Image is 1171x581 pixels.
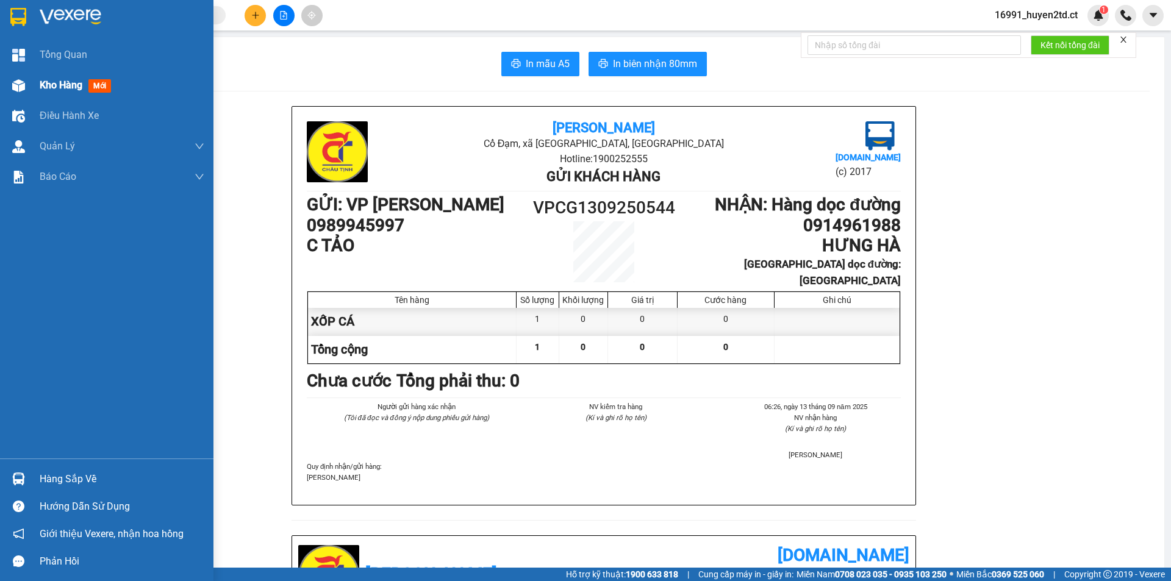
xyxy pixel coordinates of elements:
span: file-add [279,11,288,20]
li: (c) 2017 [836,164,901,179]
strong: 0369 525 060 [992,569,1044,579]
b: GỬI : VP [PERSON_NAME] [307,194,504,215]
span: down [195,141,204,151]
b: NHẬN : Hàng dọc đường [715,194,901,215]
div: Hàng sắp về [40,470,204,488]
img: phone-icon [1120,10,1131,21]
li: Cổ Đạm, xã [GEOGRAPHIC_DATA], [GEOGRAPHIC_DATA] [406,136,801,151]
span: ⚪️ [950,572,953,577]
div: Quy định nhận/gửi hàng : [307,461,901,483]
button: Kết nối tổng đài [1031,35,1109,55]
span: 0 [723,342,728,352]
span: notification [13,528,24,540]
span: printer [598,59,608,70]
span: In biên nhận 80mm [613,56,697,71]
button: aim [301,5,323,26]
li: Người gửi hàng xác nhận [331,401,501,412]
span: plus [251,11,260,20]
img: dashboard-icon [12,49,25,62]
div: 0 [608,308,678,335]
b: Chưa cước [307,371,392,391]
li: [PERSON_NAME] [731,449,901,460]
img: logo.jpg [307,121,368,182]
span: Kết nối tổng đài [1040,38,1100,52]
input: Nhập số tổng đài [808,35,1021,55]
span: Hỗ trợ kỹ thuật: [566,568,678,581]
sup: 1 [1100,5,1108,14]
div: Cước hàng [681,295,771,305]
span: 1 [535,342,540,352]
div: 0 [559,308,608,335]
h1: VPCG1309250544 [529,194,678,221]
div: 0 [678,308,775,335]
h1: HƯNG HÀ [678,235,901,256]
span: 16991_huyen2td.ct [985,7,1087,23]
li: 06:26, ngày 13 tháng 09 năm 2025 [731,401,901,412]
span: mới [88,79,111,93]
span: 0 [640,342,645,352]
b: [PERSON_NAME] [553,120,655,135]
li: NV kiểm tra hàng [531,401,701,412]
h1: 0914961988 [678,215,901,236]
div: XỐP CÁ [308,308,517,335]
h1: C TẢO [307,235,529,256]
li: NV nhận hàng [731,412,901,423]
b: [GEOGRAPHIC_DATA] dọc đường: [GEOGRAPHIC_DATA] [744,258,901,287]
strong: 0708 023 035 - 0935 103 250 [835,569,947,579]
span: down [195,172,204,182]
span: Quản Lý [40,138,75,154]
img: solution-icon [12,171,25,184]
span: 1 [1101,5,1106,14]
button: printerIn mẫu A5 [501,52,579,76]
i: (Kí và ghi rõ họ tên) [585,413,646,422]
div: Khối lượng [562,295,604,305]
img: warehouse-icon [12,110,25,123]
span: copyright [1103,570,1112,579]
img: logo.jpg [865,121,895,151]
span: Tổng Quan [40,47,87,62]
b: [DOMAIN_NAME] [778,545,909,565]
div: Tên hàng [311,295,513,305]
img: warehouse-icon [12,140,25,153]
span: aim [307,11,316,20]
span: | [1053,568,1055,581]
button: file-add [273,5,295,26]
b: Tổng phải thu: 0 [396,371,520,391]
img: warehouse-icon [12,79,25,92]
span: Miền Nam [797,568,947,581]
span: Điều hành xe [40,108,99,123]
div: Số lượng [520,295,556,305]
div: Giá trị [611,295,674,305]
img: icon-new-feature [1093,10,1104,21]
div: 1 [517,308,559,335]
span: question-circle [13,501,24,512]
div: Phản hồi [40,552,204,571]
span: Tổng cộng [311,342,368,357]
div: Hướng dẫn sử dụng [40,497,204,516]
span: In mẫu A5 [526,56,570,71]
b: Gửi khách hàng [546,169,661,184]
span: caret-down [1148,10,1159,21]
h1: 0989945997 [307,215,529,236]
span: | [687,568,689,581]
span: Miền Bắc [956,568,1044,581]
span: close [1119,35,1128,44]
span: Báo cáo [40,169,76,184]
p: [PERSON_NAME] [307,472,901,483]
img: logo-vxr [10,8,26,26]
button: printerIn biên nhận 80mm [589,52,707,76]
b: [DOMAIN_NAME] [836,152,901,162]
span: printer [511,59,521,70]
button: plus [245,5,266,26]
i: (Kí và ghi rõ họ tên) [785,424,846,433]
span: 0 [581,342,585,352]
span: Giới thiệu Vexere, nhận hoa hồng [40,526,184,541]
li: Hotline: 1900252555 [406,151,801,166]
span: message [13,555,24,567]
i: (Tôi đã đọc và đồng ý nộp dung phiếu gửi hàng) [344,413,489,422]
span: Kho hàng [40,79,82,91]
button: caret-down [1142,5,1164,26]
span: Cung cấp máy in - giấy in: [698,568,793,581]
div: Ghi chú [778,295,897,305]
img: warehouse-icon [12,472,25,485]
